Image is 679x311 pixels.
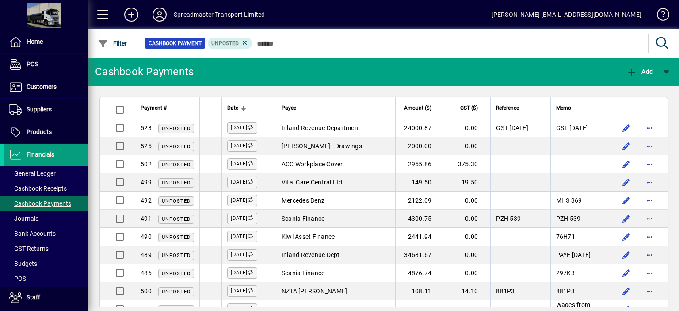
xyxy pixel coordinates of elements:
[145,7,174,23] button: Profile
[642,121,656,135] button: More options
[282,161,343,168] span: ACC Workplace Cover
[27,38,43,45] span: Home
[9,260,37,267] span: Budgets
[642,193,656,207] button: More options
[395,210,444,228] td: 4300.75
[619,139,633,153] button: Edit
[642,139,656,153] button: More options
[141,251,152,258] span: 489
[619,266,633,280] button: Edit
[141,215,152,222] span: 491
[174,8,265,22] div: Spreadmaster Transport Limited
[282,124,360,131] span: Inland Revenue Department
[624,64,655,80] button: Add
[282,142,362,150] span: [PERSON_NAME] - Drawings
[141,233,152,240] span: 490
[27,83,57,90] span: Customers
[556,103,571,113] span: Memo
[282,288,347,295] span: NZTA [PERSON_NAME]
[162,144,191,150] span: Unposted
[619,175,633,189] button: Edit
[642,211,656,226] button: More options
[98,40,127,47] span: Filter
[27,294,40,301] span: Staff
[9,185,67,192] span: Cashbook Receipts
[395,119,444,137] td: 24000.87
[444,282,490,300] td: 14.10
[404,103,431,113] span: Amount ($)
[208,38,252,49] mat-chip: Transaction status: Unposted
[141,103,167,113] span: Payment #
[4,121,88,143] a: Products
[227,103,238,113] span: Date
[211,40,239,46] span: Unposted
[162,126,191,131] span: Unposted
[162,234,191,240] span: Unposted
[282,233,335,240] span: Kiwi Asset Finance
[9,200,71,207] span: Cashbook Payments
[9,215,38,222] span: Journals
[650,2,668,31] a: Knowledge Base
[4,287,88,309] a: Staff
[117,7,145,23] button: Add
[27,128,52,135] span: Products
[444,137,490,155] td: 0.00
[282,179,343,186] span: Vital Care Central Ltd
[9,275,26,282] span: POS
[492,8,641,22] div: [PERSON_NAME] [EMAIL_ADDRESS][DOMAIN_NAME]
[556,215,581,222] span: PZH 539
[444,246,490,264] td: 0.00
[9,170,56,177] span: General Ledger
[162,271,191,276] span: Unposted
[141,269,152,276] span: 486
[4,31,88,53] a: Home
[4,54,88,76] a: POS
[642,284,656,298] button: More options
[496,124,528,131] span: GST [DATE]
[141,103,194,113] div: Payment #
[395,228,444,246] td: 2441.94
[227,249,257,261] label: [DATE]
[162,162,191,168] span: Unposted
[282,103,296,113] span: Payee
[4,271,88,286] a: POS
[642,157,656,171] button: More options
[619,193,633,207] button: Edit
[141,288,152,295] span: 500
[444,119,490,137] td: 0.00
[556,103,605,113] div: Memo
[496,103,545,113] div: Reference
[444,210,490,228] td: 0.00
[141,124,152,131] span: 523
[227,177,257,188] label: [DATE]
[162,216,191,222] span: Unposted
[556,269,575,276] span: 297K3
[162,253,191,258] span: Unposted
[556,288,575,295] span: 881P3
[619,230,633,244] button: Edit
[162,198,191,204] span: Unposted
[395,173,444,192] td: 149.50
[444,264,490,282] td: 0.00
[227,231,257,242] label: [DATE]
[227,122,257,134] label: [DATE]
[227,213,257,224] label: [DATE]
[642,248,656,262] button: More options
[4,211,88,226] a: Journals
[4,196,88,211] a: Cashbook Payments
[282,269,325,276] span: Scania Finance
[227,140,257,152] label: [DATE]
[227,158,257,170] label: [DATE]
[444,173,490,192] td: 19.50
[496,288,515,295] span: 881P3
[9,230,56,237] span: Bank Accounts
[395,137,444,155] td: 2000.00
[395,264,444,282] td: 4876.74
[450,103,486,113] div: GST ($)
[642,266,656,280] button: More options
[4,181,88,196] a: Cashbook Receipts
[27,61,38,68] span: POS
[619,284,633,298] button: Edit
[619,157,633,171] button: Edit
[395,192,444,210] td: 2122.09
